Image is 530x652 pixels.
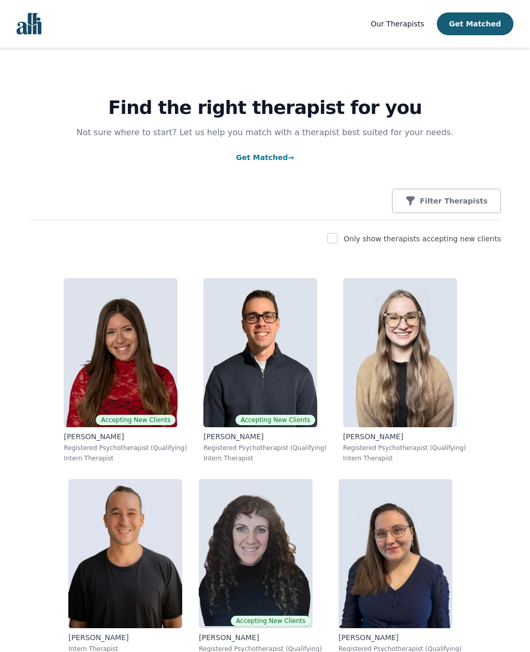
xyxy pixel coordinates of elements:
p: Not sure where to start? Let us help you match with a therapist best suited for your needs. [66,126,464,139]
p: [PERSON_NAME] [338,632,462,643]
img: Shira_Blake [199,479,313,628]
p: [PERSON_NAME] [199,632,322,643]
p: Registered Psychotherapist (Qualifying) [64,444,187,452]
p: Intern Therapist [343,454,466,462]
p: [PERSON_NAME] [203,431,327,442]
img: Kavon_Banejad [68,479,182,628]
button: Get Matched [437,12,513,35]
p: Intern Therapist [64,454,187,462]
img: Vanessa_McCulloch [338,479,452,628]
p: [PERSON_NAME] [343,431,466,442]
a: Our Therapists [371,18,424,30]
span: Accepting New Clients [231,616,311,626]
a: Ethan_BraunAccepting New Clients[PERSON_NAME]Registered Psychotherapist (Qualifying)Intern Therapist [195,270,335,471]
span: → [288,153,294,162]
p: [PERSON_NAME] [68,632,182,643]
span: Our Therapists [371,20,424,28]
img: alli logo [17,13,41,35]
img: Faith_Woodley [343,278,457,427]
p: [PERSON_NAME] [64,431,187,442]
a: Get Matched [236,153,294,162]
a: Faith_Woodley[PERSON_NAME]Registered Psychotherapist (Qualifying)Intern Therapist [335,270,475,471]
p: Registered Psychotherapist (Qualifying) [343,444,466,452]
p: Registered Psychotherapist (Qualifying) [203,444,327,452]
span: Accepting New Clients [235,415,315,425]
p: Filter Therapists [420,196,488,206]
span: Accepting New Clients [96,415,175,425]
button: Filter Therapists [392,189,501,213]
p: Intern Therapist [203,454,327,462]
label: Only show therapists accepting new clients [344,235,501,243]
img: Alisha_Levine [64,278,178,427]
a: Alisha_LevineAccepting New Clients[PERSON_NAME]Registered Psychotherapist (Qualifying)Intern Ther... [55,270,195,471]
img: Ethan_Braun [203,278,317,427]
h1: Find the right therapist for you [29,97,501,118]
